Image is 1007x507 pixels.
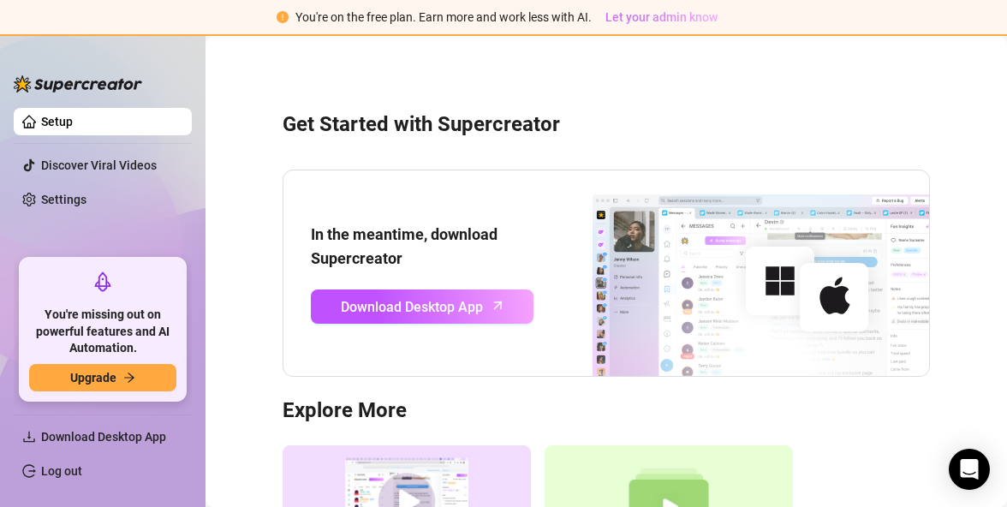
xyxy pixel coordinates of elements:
button: Upgradearrow-right [29,364,176,391]
span: Download Desktop App [41,430,166,444]
a: Download Desktop Apparrow-up [311,289,533,324]
span: You're on the free plan. Earn more and work less with AI. [295,10,592,24]
span: You're missing out on powerful features and AI Automation. [29,307,176,357]
strong: In the meantime, download Supercreator [311,225,498,267]
h3: Get Started with Supercreator [283,111,930,139]
span: download [22,430,36,444]
a: Settings [41,193,86,206]
img: download app [533,170,929,376]
span: Let your admin know [605,10,718,24]
h3: Explore More [283,397,930,425]
span: arrow-right [123,372,135,384]
a: Setup [41,115,73,128]
a: Discover Viral Videos [41,158,157,172]
div: Open Intercom Messenger [949,449,990,490]
button: Let your admin know [599,7,724,27]
span: Upgrade [70,371,116,385]
span: rocket [92,271,113,292]
img: logo-BBDzfeDw.svg [14,75,142,92]
span: arrow-up [488,296,508,316]
span: Download Desktop App [341,296,483,318]
a: Log out [41,464,82,478]
span: exclamation-circle [277,11,289,23]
